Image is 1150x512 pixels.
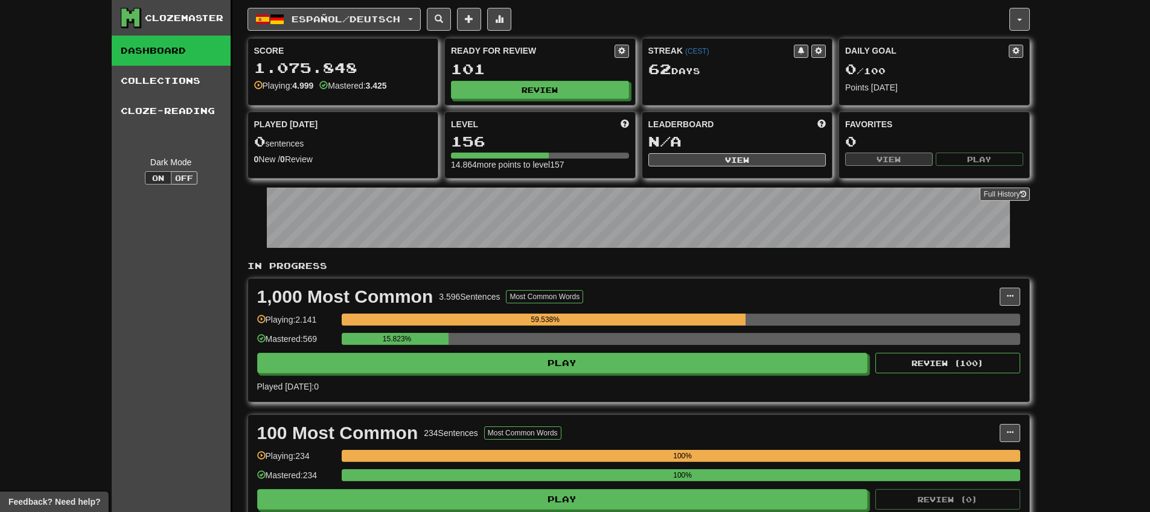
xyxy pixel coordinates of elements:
[345,450,1020,462] div: 100%
[648,60,671,77] span: 62
[292,81,313,90] strong: 4.999
[345,314,746,326] div: 59.538%
[875,489,1020,510] button: Review (0)
[112,36,231,66] a: Dashboard
[451,118,478,130] span: Level
[685,47,709,55] a: (CEST)
[845,66,886,76] span: / 100
[648,62,826,77] div: Day s
[257,314,336,333] div: Playing: 2.141
[451,134,629,149] div: 156
[257,382,319,391] span: Played [DATE]: 0
[845,153,933,166] button: View
[424,427,478,439] div: 234 Sentences
[112,96,231,126] a: Cloze-Reading
[8,496,100,508] span: Open feedback widget
[254,154,259,164] strong: 0
[506,290,583,303] button: Most Common Words
[254,45,432,57] div: Score
[875,353,1020,373] button: Review (100)
[648,153,826,166] button: View
[145,171,171,185] button: On
[451,81,629,99] button: Review
[248,8,421,31] button: Español/Deutsch
[254,60,432,75] div: 1.075.848
[451,62,629,77] div: 101
[171,171,197,185] button: Off
[451,45,615,57] div: Ready for Review
[257,353,868,373] button: Play
[845,45,1009,58] div: Daily Goal
[980,188,1029,201] a: Full History
[257,489,868,510] button: Play
[936,153,1023,166] button: Play
[845,81,1023,93] div: Points [DATE]
[621,118,629,130] span: Score more points to level up
[257,288,433,306] div: 1,000 Most Common
[257,450,336,470] div: Playing: 234
[121,156,222,168] div: Dark Mode
[145,12,223,24] div: Clozemaster
[845,118,1023,130] div: Favorites
[257,424,418,442] div: 100 Most Common
[457,8,481,31] button: Add sentence to collection
[257,333,336,353] div: Mastered: 569
[292,14,400,24] span: Español / Deutsch
[427,8,451,31] button: Search sentences
[254,80,314,92] div: Playing:
[484,426,561,440] button: Most Common Words
[648,118,714,130] span: Leaderboard
[319,80,386,92] div: Mastered:
[112,66,231,96] a: Collections
[254,133,266,150] span: 0
[280,154,285,164] strong: 0
[648,133,682,150] span: N/A
[345,469,1020,481] div: 100%
[254,118,318,130] span: Played [DATE]
[248,260,1030,272] p: In Progress
[487,8,511,31] button: More stats
[451,159,629,171] div: 14.864 more points to level 157
[366,81,387,90] strong: 3.425
[345,333,449,345] div: 15.823%
[257,469,336,489] div: Mastered: 234
[648,45,794,57] div: Streak
[254,134,432,150] div: sentences
[845,60,857,77] span: 0
[254,153,432,165] div: New / Review
[845,134,1023,149] div: 0
[817,118,826,130] span: This week in points, UTC
[439,291,500,303] div: 3.596 Sentences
